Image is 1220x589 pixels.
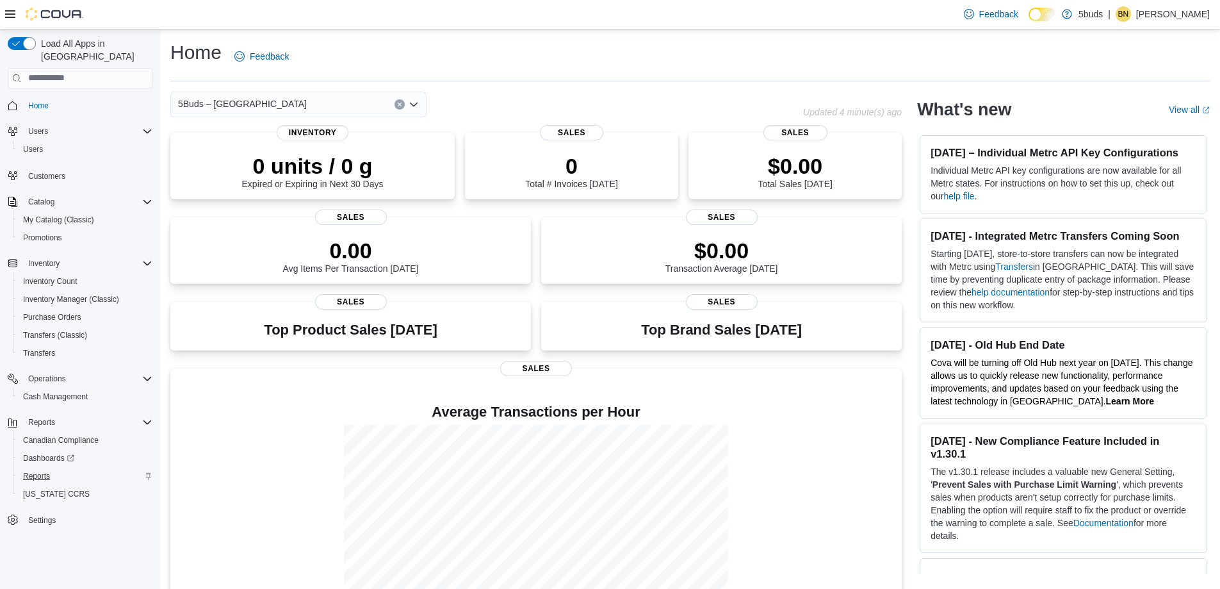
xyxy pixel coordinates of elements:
p: Starting [DATE], store-to-store transfers can now be integrated with Metrc using in [GEOGRAPHIC_D... [931,247,1196,311]
span: Feedback [250,50,289,63]
a: Transfers (Classic) [18,328,92,343]
button: Customers [3,166,158,185]
span: Feedback [979,8,1018,21]
span: Transfers [18,345,152,361]
p: $0.00 [758,153,832,179]
a: Customers [23,169,70,184]
span: [US_STATE] CCRS [23,489,90,499]
p: 5buds [1078,6,1103,22]
span: Catalog [23,194,152,210]
span: My Catalog (Classic) [23,215,94,225]
button: Reports [3,413,158,431]
span: Sales [540,125,604,140]
button: Inventory Count [13,272,158,290]
span: Canadian Compliance [23,435,99,445]
button: Operations [23,371,71,386]
span: Operations [28,374,66,384]
span: Operations [23,371,152,386]
span: Cash Management [23,392,88,402]
span: Dashboards [18,451,152,466]
div: Expired or Expiring in Next 30 Days [242,153,384,189]
a: Settings [23,513,61,528]
p: $0.00 [665,238,778,263]
a: [US_STATE] CCRS [18,486,95,502]
button: [US_STATE] CCRS [13,485,158,503]
p: | [1108,6,1110,22]
a: Home [23,98,54,113]
svg: External link [1202,106,1210,114]
span: My Catalog (Classic) [18,212,152,228]
span: Settings [28,515,56,526]
button: Promotions [13,229,158,247]
span: Catalog [28,197,54,207]
span: Transfers [23,348,55,358]
span: Users [23,144,43,154]
span: Promotions [23,233,62,243]
span: Sales [500,361,572,376]
div: Total Sales [DATE] [758,153,832,189]
button: Users [23,124,53,139]
div: Avg Items Per Transaction [DATE] [283,238,419,274]
span: Purchase Orders [23,312,81,322]
button: Transfers (Classic) [13,326,158,344]
span: Sales [686,294,758,310]
span: Users [18,142,152,157]
span: Customers [23,167,152,183]
span: Transfers (Classic) [23,330,87,340]
span: Canadian Compliance [18,433,152,448]
span: Inventory Count [18,274,152,289]
p: The v1.30.1 release includes a valuable new General Setting, ' ', which prevents sales when produ... [931,465,1196,542]
a: Dashboards [13,449,158,467]
span: Settings [23,512,152,528]
span: Reports [23,415,152,430]
strong: Prevent Sales with Purchase Limit Warning [932,479,1116,490]
button: My Catalog (Classic) [13,211,158,229]
input: Dark Mode [1029,8,1055,21]
a: help file [943,191,974,201]
a: Transfers [18,345,60,361]
span: Reports [23,471,50,481]
h4: Average Transactions per Hour [181,404,891,420]
span: Inventory [277,125,348,140]
span: Reports [18,469,152,484]
span: Promotions [18,230,152,245]
h2: What's new [917,99,1011,120]
span: Inventory Manager (Classic) [18,292,152,307]
h3: [DATE] – Individual Metrc API Key Configurations [931,146,1196,159]
a: Learn More [1106,396,1154,406]
a: Feedback [959,1,1023,27]
div: Transaction Average [DATE] [665,238,778,274]
p: 0.00 [283,238,419,263]
a: View allExternal link [1169,104,1210,115]
a: Transfers [995,261,1033,272]
h1: Home [170,40,222,65]
a: Inventory Count [18,274,83,289]
p: Updated 4 minute(s) ago [803,107,902,117]
button: Cash Management [13,388,158,406]
span: Users [28,126,48,137]
button: Home [3,96,158,115]
a: Dashboards [18,451,79,466]
h3: [DATE] - Old Hub End Date [931,338,1196,351]
a: Users [18,142,48,157]
span: Inventory Count [23,276,77,286]
span: Reports [28,417,55,427]
span: Dark Mode [1029,21,1029,22]
span: Inventory [28,258,60,269]
a: Canadian Compliance [18,433,104,448]
button: Settings [3,511,158,529]
span: Users [23,124,152,139]
h3: [DATE] - Integrated Metrc Transfers Coming Soon [931,229,1196,242]
span: Sales [686,210,758,225]
span: Home [28,101,49,111]
span: Home [23,97,152,113]
a: help documentation [972,287,1050,297]
span: Sales [315,210,387,225]
p: [PERSON_NAME] [1136,6,1210,22]
a: Documentation [1073,518,1134,528]
button: Users [3,122,158,140]
button: Purchase Orders [13,308,158,326]
span: Cash Management [18,389,152,404]
button: Reports [23,415,60,430]
div: Total # Invoices [DATE] [525,153,617,189]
